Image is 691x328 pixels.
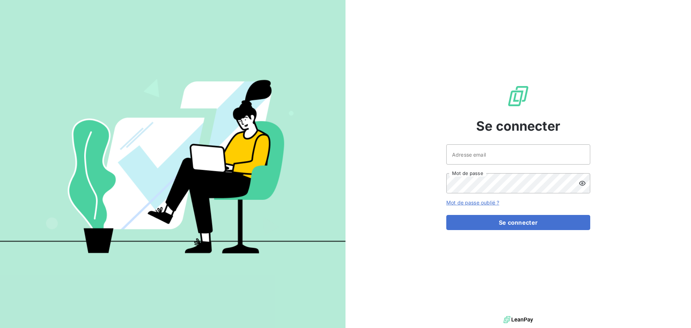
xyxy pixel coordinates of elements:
span: Se connecter [476,116,560,136]
img: Logo LeanPay [507,85,530,108]
button: Se connecter [446,215,590,230]
a: Mot de passe oublié ? [446,199,499,206]
img: logo [503,314,533,325]
input: placeholder [446,144,590,165]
